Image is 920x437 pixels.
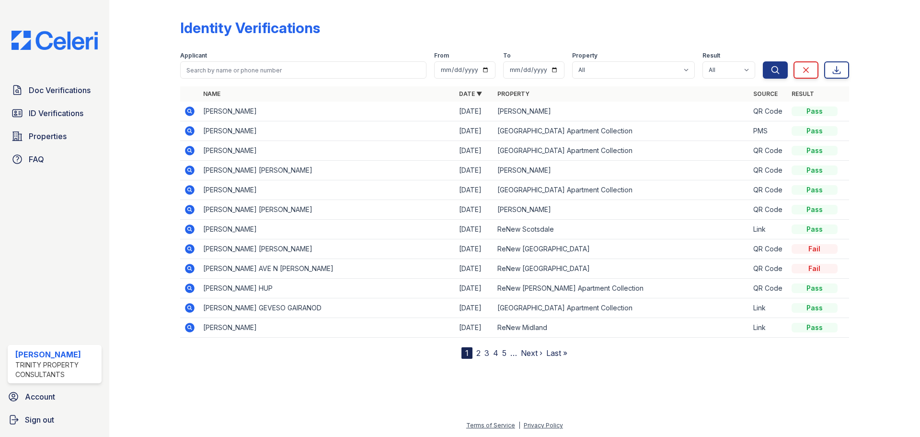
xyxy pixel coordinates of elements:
div: Fail [792,244,838,254]
td: [PERSON_NAME] [199,318,455,338]
td: [PERSON_NAME] [199,141,455,161]
div: Pass [792,185,838,195]
td: [DATE] [455,200,494,220]
td: [PERSON_NAME] AVE N [PERSON_NAME] [199,259,455,279]
a: Terms of Service [466,422,515,429]
td: Link [749,318,788,338]
td: [PERSON_NAME] [PERSON_NAME] [199,161,455,180]
a: Property [497,90,529,97]
div: Pass [792,106,838,116]
a: Result [792,90,814,97]
td: [DATE] [455,102,494,121]
td: [DATE] [455,220,494,239]
span: Doc Verifications [29,84,91,96]
a: 3 [484,348,489,358]
span: ID Verifications [29,107,83,119]
span: Properties [29,130,67,142]
a: 4 [493,348,498,358]
label: To [503,52,511,59]
div: Fail [792,264,838,273]
td: [PERSON_NAME] [494,161,749,180]
div: Identity Verifications [180,19,320,36]
td: ReNew Scotsdale [494,220,749,239]
td: [DATE] [455,141,494,161]
td: [PERSON_NAME] [494,200,749,220]
a: Sign out [4,410,105,429]
td: ReNew Midland [494,318,749,338]
td: [PERSON_NAME] [199,180,455,200]
label: Property [572,52,598,59]
td: [DATE] [455,259,494,279]
td: [PERSON_NAME] [199,220,455,239]
span: … [510,347,517,359]
a: Next › [521,348,542,358]
a: Properties [8,127,102,146]
td: ReNew [GEOGRAPHIC_DATA] [494,239,749,259]
td: [PERSON_NAME] [199,121,455,141]
td: [PERSON_NAME] [494,102,749,121]
td: ReNew [GEOGRAPHIC_DATA] [494,259,749,279]
td: [DATE] [455,161,494,180]
a: 2 [476,348,481,358]
td: QR Code [749,200,788,220]
div: Trinity Property Consultants [15,360,98,379]
a: Account [4,387,105,406]
td: Link [749,220,788,239]
td: QR Code [749,279,788,298]
a: FAQ [8,150,102,169]
label: Applicant [180,52,207,59]
td: [GEOGRAPHIC_DATA] Apartment Collection [494,298,749,318]
td: [GEOGRAPHIC_DATA] Apartment Collection [494,180,749,200]
td: [PERSON_NAME] [PERSON_NAME] [199,239,455,259]
td: QR Code [749,239,788,259]
div: Pass [792,146,838,155]
td: ReNew [PERSON_NAME] Apartment Collection [494,279,749,298]
td: [PERSON_NAME] [PERSON_NAME] [199,200,455,220]
label: Result [702,52,720,59]
div: Pass [792,303,838,313]
a: ID Verifications [8,104,102,123]
td: [DATE] [455,121,494,141]
td: QR Code [749,141,788,161]
a: Date ▼ [459,90,482,97]
td: [GEOGRAPHIC_DATA] Apartment Collection [494,121,749,141]
div: Pass [792,283,838,293]
input: Search by name or phone number [180,61,426,79]
td: QR Code [749,161,788,180]
span: Account [25,391,55,402]
div: Pass [792,205,838,214]
td: [DATE] [455,180,494,200]
div: Pass [792,323,838,332]
a: Source [753,90,778,97]
td: PMS [749,121,788,141]
span: FAQ [29,154,44,165]
div: 1 [461,347,472,359]
label: From [434,52,449,59]
td: Link [749,298,788,318]
div: [PERSON_NAME] [15,349,98,360]
div: Pass [792,165,838,175]
td: [PERSON_NAME] [199,102,455,121]
td: [DATE] [455,298,494,318]
a: Privacy Policy [524,422,563,429]
td: [DATE] [455,318,494,338]
td: [PERSON_NAME] GEVESO GAIRANOD [199,298,455,318]
td: QR Code [749,180,788,200]
td: QR Code [749,102,788,121]
td: [DATE] [455,239,494,259]
a: Name [203,90,220,97]
td: QR Code [749,259,788,279]
img: CE_Logo_Blue-a8612792a0a2168367f1c8372b55b34899dd931a85d93a1a3d3e32e68fde9ad4.png [4,31,105,50]
div: Pass [792,224,838,234]
span: Sign out [25,414,54,425]
a: 5 [502,348,506,358]
div: | [518,422,520,429]
td: [GEOGRAPHIC_DATA] Apartment Collection [494,141,749,161]
a: Last » [546,348,567,358]
td: [PERSON_NAME] HUP [199,279,455,298]
a: Doc Verifications [8,81,102,100]
div: Pass [792,126,838,136]
td: [DATE] [455,279,494,298]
